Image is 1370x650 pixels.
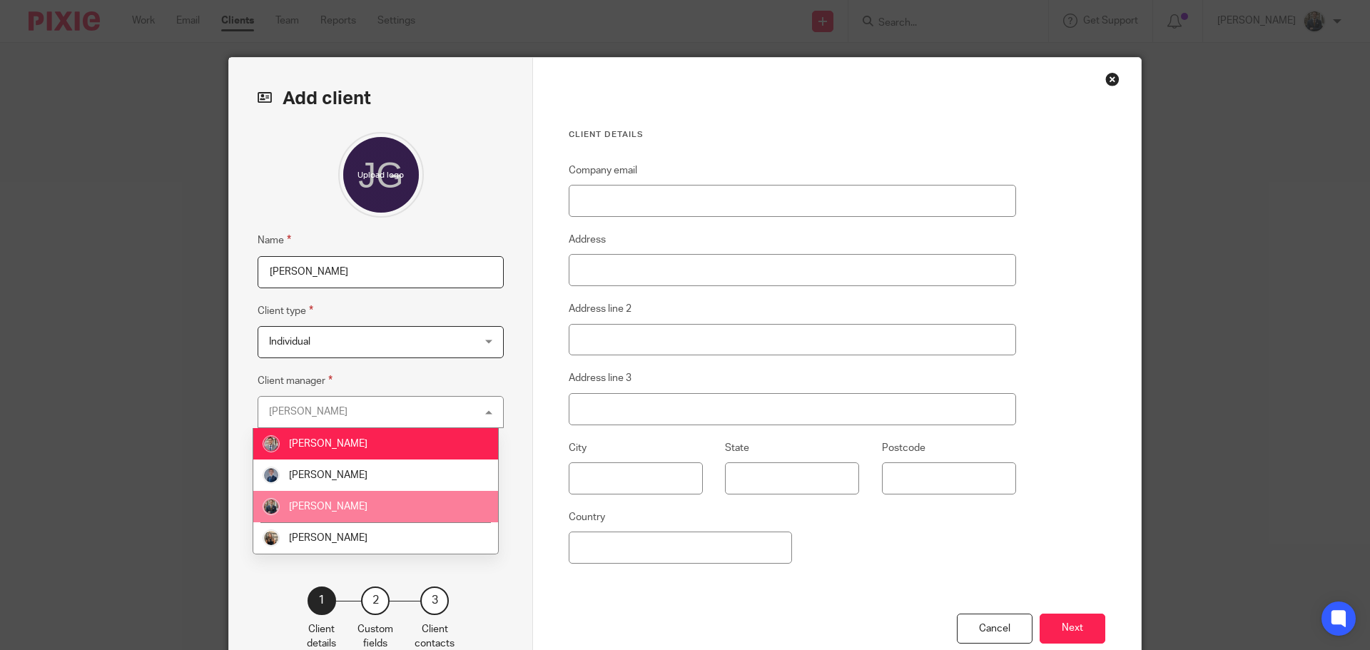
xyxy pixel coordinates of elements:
span: [PERSON_NAME] [289,502,367,512]
label: Postcode [882,441,925,455]
label: Address [569,233,606,247]
div: 1 [308,586,336,615]
h2: Add client [258,86,504,111]
label: Client manager [258,372,333,389]
label: Client type [258,303,313,319]
span: [PERSON_NAME] [289,439,367,449]
span: [PERSON_NAME] [289,533,367,543]
button: Next [1040,614,1105,644]
div: 3 [420,586,449,615]
h3: Client details [569,129,1016,141]
label: State [725,441,749,455]
img: I%20like%20this%20one%20Deanoa.jpg [263,435,280,452]
img: Headshot.jpg [263,498,280,515]
div: [PERSON_NAME] [269,407,347,417]
img: pic.png [263,529,280,547]
label: Name [258,232,291,248]
span: [PERSON_NAME] [289,470,367,480]
div: 2 [361,586,390,615]
img: DSC05254%20(1).jpg [263,467,280,484]
div: Cancel [957,614,1032,644]
label: Address line 3 [569,371,631,385]
span: Individual [269,337,310,347]
label: Address line 2 [569,302,631,316]
label: Country [569,510,605,524]
label: Company email [569,163,637,178]
label: City [569,441,587,455]
div: Close this dialog window [1105,72,1120,86]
